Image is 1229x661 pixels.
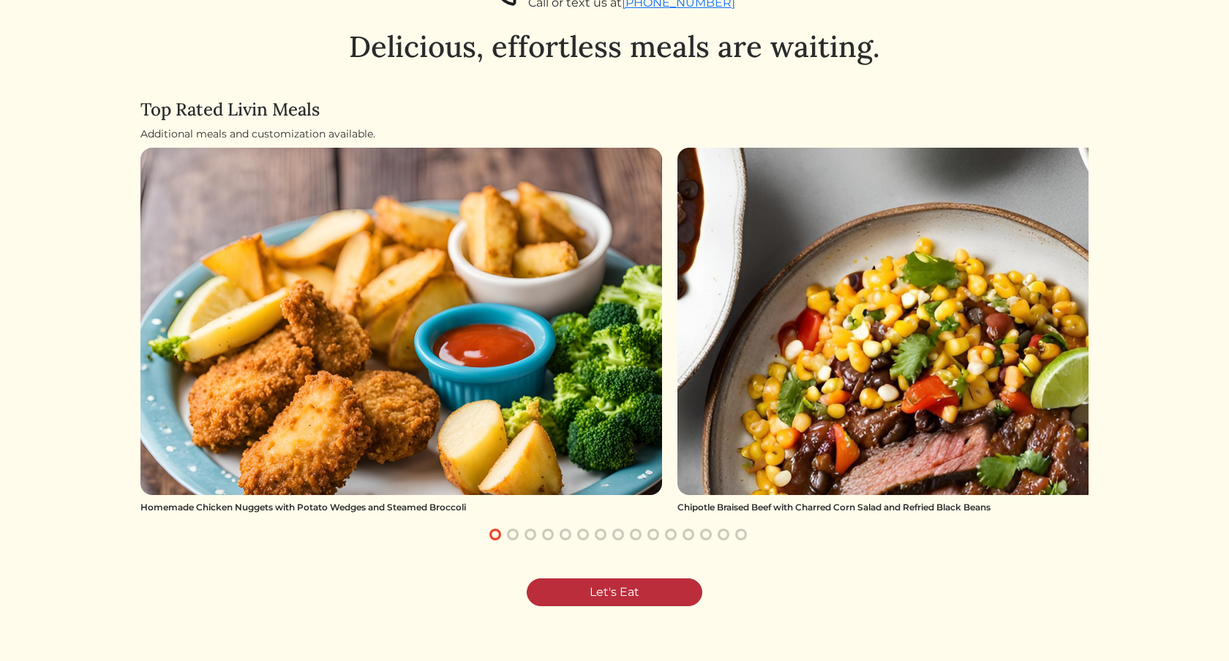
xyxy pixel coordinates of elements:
[140,99,1089,121] h4: Top Rated Livin Meals
[677,501,1199,514] div: Chipotle Braised Beef with Charred Corn Salad and Refried Black Beans
[140,29,1089,64] h1: Delicious, effortless meals are waiting.
[527,578,702,606] a: Let's Eat
[140,126,1089,142] div: Additional meals and customization available.
[140,148,662,495] img: Homemade Chicken Nuggets with Potato Wedges and Steamed Broccoli
[677,148,1199,495] img: Chipotle Braised Beef with Charred Corn Salad and Refried Black Beans
[140,501,662,514] div: Homemade Chicken Nuggets with Potato Wedges and Steamed Broccoli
